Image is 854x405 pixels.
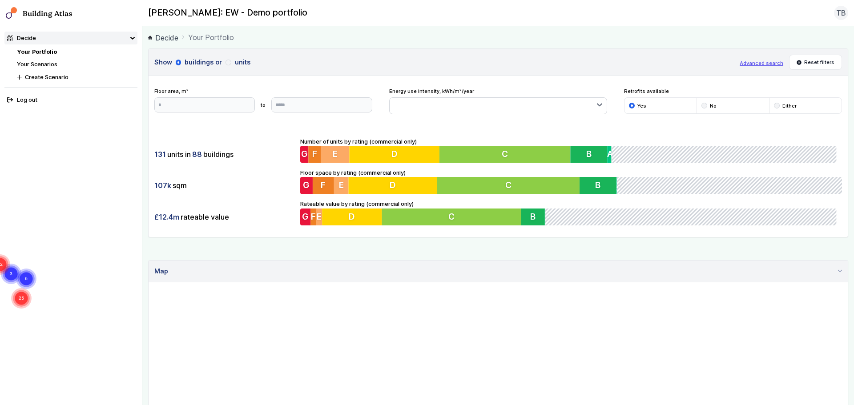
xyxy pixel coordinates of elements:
[322,209,383,225] button: D
[589,148,595,159] span: B
[836,8,846,18] span: TB
[505,180,512,191] span: C
[154,149,166,159] span: 131
[302,211,309,222] span: G
[149,261,848,282] summary: Map
[321,180,326,191] span: F
[154,212,179,222] span: £12.4m
[350,146,441,163] button: D
[624,88,842,95] span: Retrofits available
[350,211,356,222] span: D
[154,88,372,112] div: Floor area, m²
[611,148,616,159] span: A
[313,177,334,194] button: F
[4,32,138,44] summary: Decide
[192,149,202,159] span: 88
[300,177,313,194] button: G
[339,180,344,191] span: E
[188,32,234,43] span: Your Portfolio
[14,71,137,84] button: Create Scenario
[148,7,307,19] h2: [PERSON_NAME]: EW - Demo portfolio
[317,209,322,225] button: E
[300,168,842,194] div: Floor space by rating (commercial only)
[300,200,842,225] div: Rateable value by rating (commercial only)
[154,146,295,163] div: units in buildings
[441,146,574,163] button: C
[740,60,783,67] button: Advanced search
[300,209,310,225] button: G
[154,177,295,194] div: sqm
[311,209,317,225] button: F
[333,148,338,159] span: E
[616,180,622,191] span: A
[7,34,36,42] div: Decide
[504,148,510,159] span: C
[317,211,322,222] span: E
[154,57,734,67] h3: Show
[392,148,399,159] span: D
[148,32,178,43] a: Decide
[303,180,310,191] span: G
[580,177,616,194] button: B
[312,148,317,159] span: F
[300,146,309,163] button: G
[301,148,308,159] span: G
[450,211,456,222] span: C
[524,209,548,225] button: B
[4,93,138,106] button: Log out
[309,146,321,163] button: F
[596,180,601,191] span: B
[154,180,171,190] span: 107k
[311,211,316,222] span: F
[616,177,617,194] button: A
[437,177,580,194] button: C
[389,88,607,115] div: Energy use intensity, kWh/m²/year
[834,6,848,20] button: TB
[349,177,437,194] button: D
[573,146,611,163] button: B
[334,177,349,194] button: E
[321,146,350,163] button: E
[533,211,538,222] span: B
[789,55,842,70] button: Reset filters
[154,97,372,112] form: to
[17,48,57,55] a: Your Portfolio
[6,7,17,19] img: main-0bbd2752.svg
[17,61,57,68] a: Your Scenarios
[611,146,615,163] button: A
[390,180,396,191] span: D
[154,209,295,225] div: rateable value
[300,137,842,163] div: Number of units by rating (commercial only)
[383,209,524,225] button: C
